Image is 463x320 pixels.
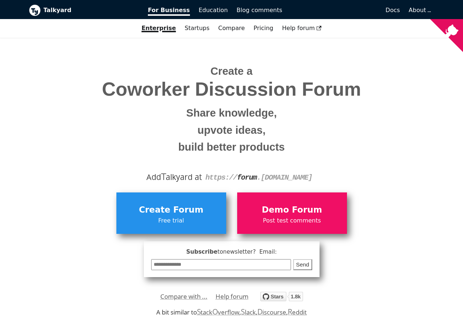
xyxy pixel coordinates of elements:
span: Create a [210,65,253,77]
a: Blog comments [232,4,287,16]
button: Send [293,259,312,271]
span: Blog comments [236,7,282,14]
span: Create Forum [120,203,223,217]
span: O [212,306,218,317]
span: T [161,170,166,183]
a: Docs [287,4,404,16]
span: R [288,306,292,317]
span: Docs [385,7,400,14]
span: D [257,306,263,317]
a: Discourse [257,308,286,316]
a: Help forum [216,291,249,302]
img: talkyard.svg [260,292,303,301]
span: Free trial [120,216,223,225]
a: Talkyard logoTalkyard [29,4,138,16]
a: Star debiki/talkyard on GitHub [260,293,303,304]
span: For Business [148,7,190,16]
small: Share knowledge, [34,104,429,122]
span: Coworker Discussion Forum [34,79,429,100]
img: Talkyard logo [29,4,41,16]
span: Demo Forum [241,203,343,217]
small: upvote ideas, [34,122,429,139]
a: Reddit [288,308,307,316]
a: Create ForumFree trial [116,192,226,233]
span: to newsletter ? Email: [217,249,277,255]
a: For Business [143,4,194,16]
div: Add alkyard at [34,171,429,183]
strong: forum [237,173,257,182]
span: Education [199,7,228,14]
a: About [409,7,430,14]
a: Slack [241,308,255,316]
a: Demo ForumPost test comments [237,192,347,233]
span: S [197,306,201,317]
span: Help forum [282,25,322,32]
a: Help forum [278,22,326,34]
span: Post test comments [241,216,343,225]
span: Subscribe [151,247,312,257]
a: Education [194,4,232,16]
a: Enterprise [137,22,180,34]
small: build better products [34,139,429,156]
a: StackOverflow [197,308,240,316]
a: Compare with ... [160,291,208,302]
b: Talkyard [44,5,138,15]
a: Compare [218,25,245,32]
code: https:// . [DOMAIN_NAME] [205,173,312,182]
a: Pricing [249,22,278,34]
a: Startups [180,22,214,34]
span: S [241,306,245,317]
